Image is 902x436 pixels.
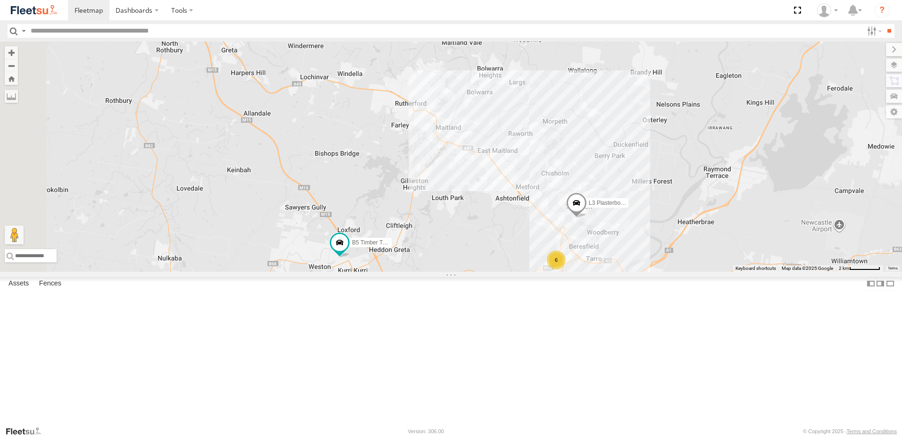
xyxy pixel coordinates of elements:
[4,277,33,290] label: Assets
[589,200,644,207] span: L3 Plasterboard Truck
[5,427,49,436] a: Visit our Website
[875,3,890,18] i: ?
[839,266,849,271] span: 2 km
[547,251,566,269] div: 6
[5,72,18,85] button: Zoom Home
[885,277,895,291] label: Hide Summary Table
[20,24,27,38] label: Search Query
[34,277,66,290] label: Fences
[803,428,897,434] div: © Copyright 2025 -
[814,3,841,17] div: James Cullen
[5,90,18,103] label: Measure
[888,267,898,270] a: Terms (opens in new tab)
[886,105,902,118] label: Map Settings
[408,428,444,434] div: Version: 306.00
[866,277,876,291] label: Dock Summary Table to the Left
[9,4,58,17] img: fleetsu-logo-horizontal.svg
[836,265,883,272] button: Map Scale: 2 km per 62 pixels
[863,24,884,38] label: Search Filter Options
[352,240,393,246] span: B5 Timber Truck
[5,46,18,59] button: Zoom in
[847,428,897,434] a: Terms and Conditions
[876,277,885,291] label: Dock Summary Table to the Right
[735,265,776,272] button: Keyboard shortcuts
[5,226,24,244] button: Drag Pegman onto the map to open Street View
[5,59,18,72] button: Zoom out
[782,266,833,271] span: Map data ©2025 Google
